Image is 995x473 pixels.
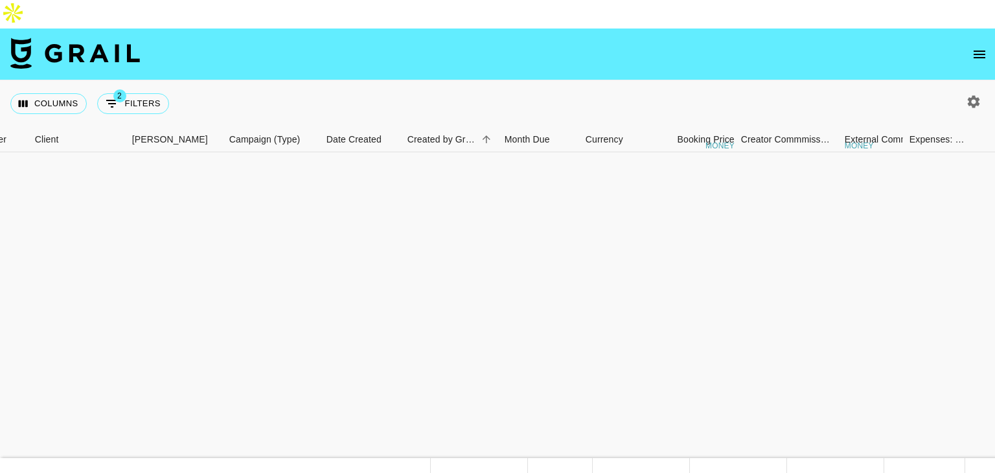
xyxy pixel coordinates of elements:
div: Campaign (Type) [229,127,301,152]
div: Creator Commmission Override [741,127,832,152]
div: Expenses: Remove Commission? [909,127,965,152]
div: Month Due [505,127,550,152]
div: Client [35,127,59,152]
button: Select columns [10,93,87,114]
div: Campaign (Type) [223,127,320,152]
div: Currency [586,127,623,152]
button: open drawer [966,41,992,67]
div: Date Created [326,127,382,152]
div: Booking Price [677,127,734,152]
span: 2 [113,89,126,102]
img: Grail Talent [10,38,140,69]
button: Sort [477,130,496,148]
button: Show filters [97,93,169,114]
div: Currency [579,127,644,152]
div: Month Due [498,127,579,152]
div: Booker [126,127,223,152]
div: [PERSON_NAME] [132,127,208,152]
div: money [705,142,735,150]
div: Date Created [320,127,401,152]
div: Created by Grail Team [401,127,498,152]
div: Expenses: Remove Commission? [903,127,968,152]
div: Created by Grail Team [407,127,477,152]
div: Creator Commmission Override [741,127,838,152]
div: Client [29,127,126,152]
div: money [845,142,874,150]
div: External Commission [845,127,932,152]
